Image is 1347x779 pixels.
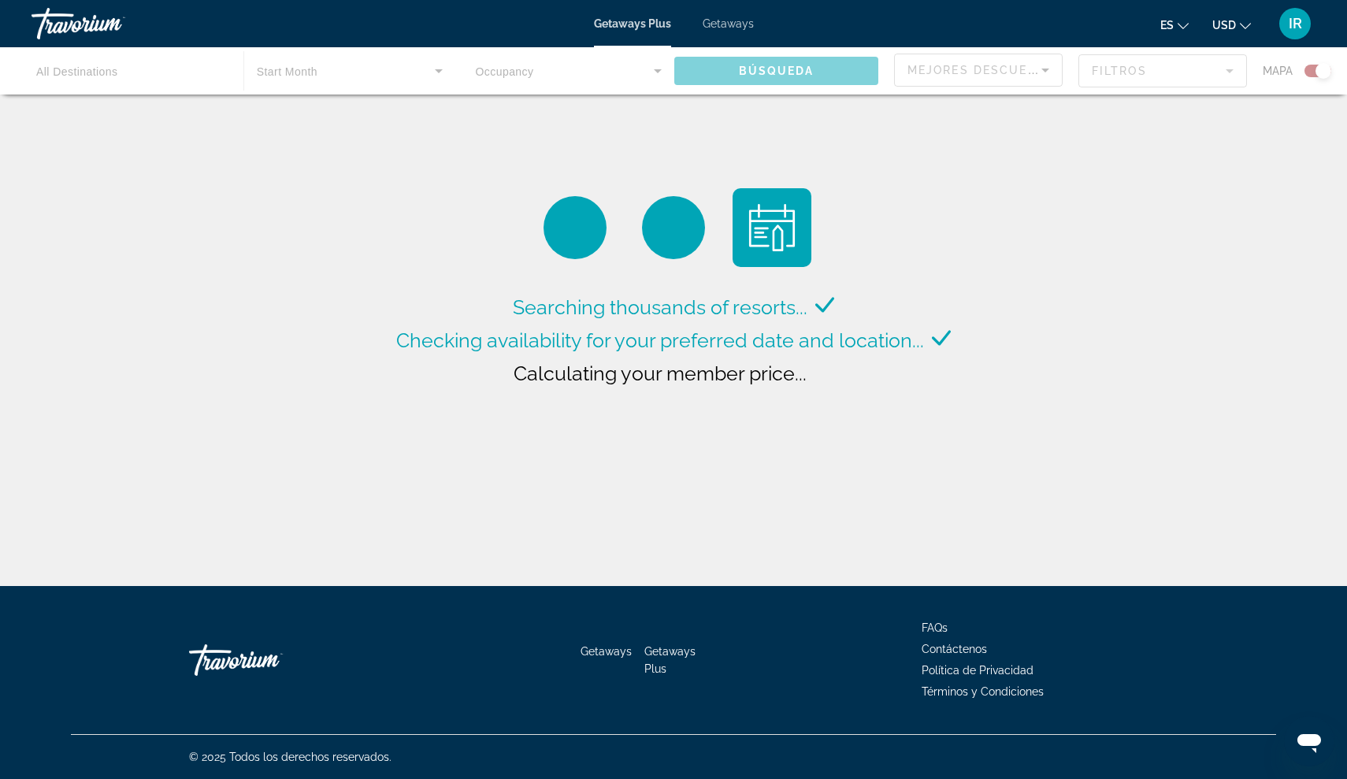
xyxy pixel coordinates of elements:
[513,295,807,319] span: Searching thousands of resorts...
[396,328,924,352] span: Checking availability for your preferred date and location...
[922,643,987,655] a: Contáctenos
[1160,19,1174,32] span: es
[922,664,1033,677] a: Política de Privacidad
[922,685,1044,698] a: Términos y Condiciones
[1212,13,1251,36] button: Change currency
[644,645,696,675] a: Getaways Plus
[189,636,347,684] a: Travorium
[1284,716,1334,766] iframe: Button to launch messaging window
[922,621,948,634] a: FAQs
[1212,19,1236,32] span: USD
[703,17,754,30] a: Getaways
[514,362,807,385] span: Calculating your member price...
[594,17,671,30] a: Getaways Plus
[581,645,632,658] a: Getaways
[32,3,189,44] a: Travorium
[1275,7,1315,40] button: User Menu
[189,751,391,763] span: © 2025 Todos los derechos reservados.
[1160,13,1189,36] button: Change language
[1289,16,1302,32] span: IR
